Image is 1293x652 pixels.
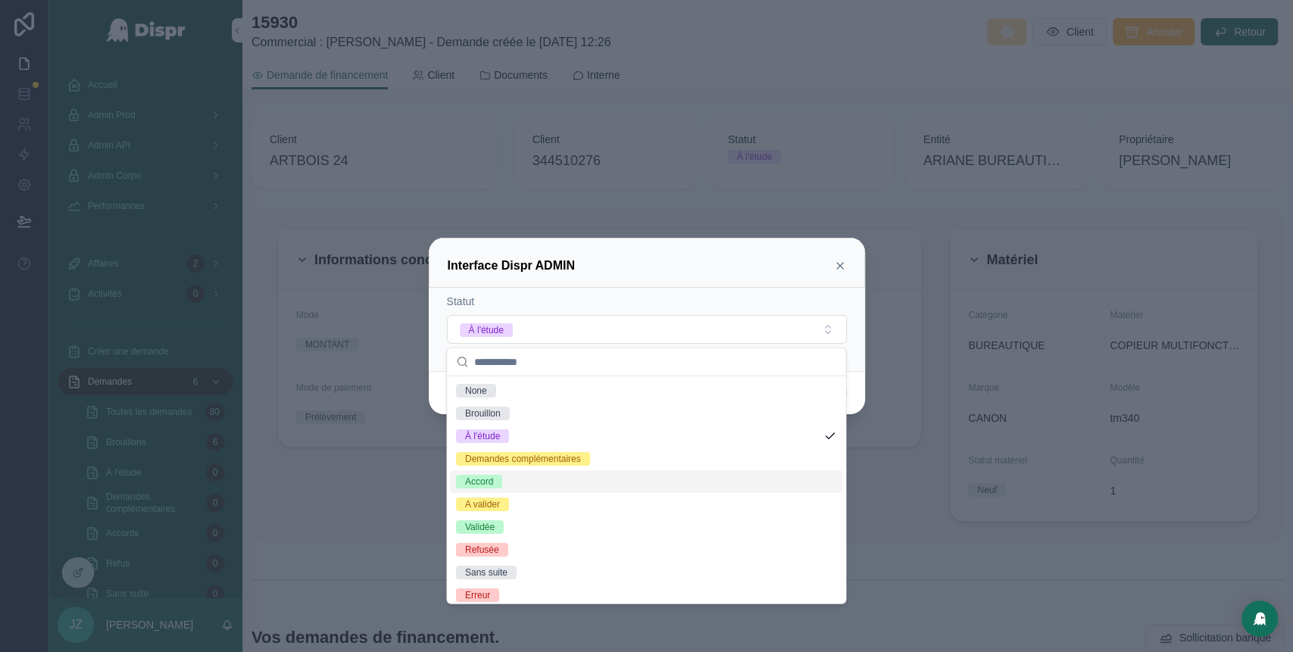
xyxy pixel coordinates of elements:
[465,429,500,443] div: À l'étude
[448,257,575,275] h3: Interface Dispr ADMIN
[447,315,847,344] button: Select Button
[469,323,504,337] div: À l'étude
[1241,601,1278,637] div: Open Intercom Messenger
[465,407,501,420] div: Brouillon
[465,588,490,602] div: Erreur
[465,520,495,534] div: Validée
[465,498,500,511] div: A valider
[465,475,493,488] div: Accord
[465,384,487,398] div: None
[465,543,499,557] div: Refusée
[465,566,508,579] div: Sans suite
[447,376,845,604] div: Suggestions
[447,295,475,307] span: Statut
[465,452,581,466] div: Demandes complémentaires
